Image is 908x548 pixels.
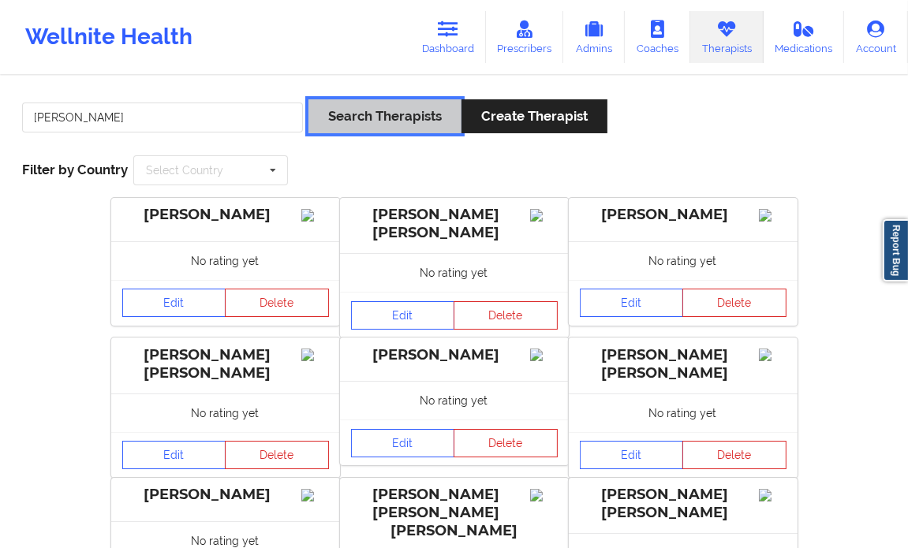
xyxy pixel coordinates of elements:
[351,429,455,457] a: Edit
[682,441,787,469] button: Delete
[461,99,607,133] button: Create Therapist
[454,301,558,330] button: Delete
[122,206,329,224] div: [PERSON_NAME]
[146,165,223,176] div: Select Country
[580,441,684,469] a: Edit
[759,209,787,222] img: Image%2Fplaceholer-image.png
[351,301,455,330] a: Edit
[563,11,625,63] a: Admins
[22,162,128,177] span: Filter by Country
[340,253,569,292] div: No rating yet
[759,489,787,501] img: Image%2Fplaceholer-image.png
[530,489,558,501] img: Image%2Fplaceholer-image.png
[764,11,845,63] a: Medications
[340,381,569,419] div: No rating yet
[759,349,787,361] img: Image%2Fplaceholer-image.png
[301,349,329,361] img: Image%2Fplaceholer-image.png
[111,393,340,432] div: No rating yet
[486,11,564,63] a: Prescribers
[569,393,798,432] div: No rating yet
[122,441,226,469] a: Edit
[22,103,303,132] input: Search Keywords
[351,346,558,364] div: [PERSON_NAME]
[580,206,787,224] div: [PERSON_NAME]
[454,429,558,457] button: Delete
[111,241,340,280] div: No rating yet
[580,346,787,382] div: [PERSON_NAME] [PERSON_NAME]
[569,241,798,280] div: No rating yet
[530,209,558,222] img: Image%2Fplaceholer-image.png
[690,11,764,63] a: Therapists
[301,209,329,222] img: Image%2Fplaceholer-image.png
[301,489,329,501] img: Image%2Fplaceholer-image.png
[225,441,329,469] button: Delete
[122,289,226,317] a: Edit
[625,11,690,63] a: Coaches
[351,206,558,242] div: [PERSON_NAME] [PERSON_NAME]
[530,349,558,361] img: Image%2Fplaceholer-image.png
[580,486,787,522] div: [PERSON_NAME] [PERSON_NAME]
[308,99,461,133] button: Search Therapists
[682,289,787,317] button: Delete
[580,289,684,317] a: Edit
[410,11,486,63] a: Dashboard
[122,346,329,382] div: [PERSON_NAME] [PERSON_NAME]
[122,486,329,504] div: [PERSON_NAME]
[225,289,329,317] button: Delete
[351,486,558,540] div: [PERSON_NAME] [PERSON_NAME] [PERSON_NAME]
[883,219,908,281] a: Report Bug
[844,11,908,63] a: Account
